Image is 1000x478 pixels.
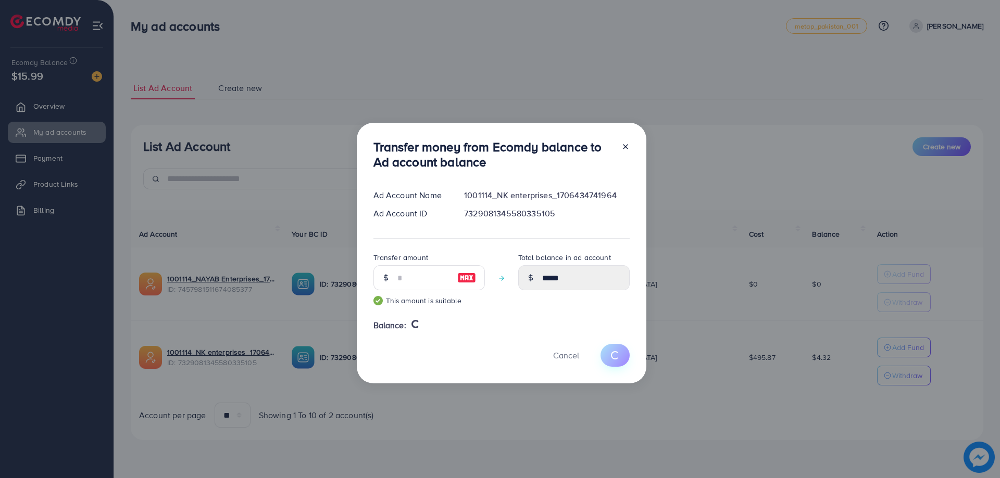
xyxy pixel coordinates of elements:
[365,208,456,219] div: Ad Account ID
[373,295,485,306] small: This amount is suitable
[456,208,637,219] div: 7329081345580335105
[373,139,613,170] h3: Transfer money from Ecomdy balance to Ad account balance
[373,319,406,331] span: Balance:
[456,189,637,201] div: 1001114_NK enterprises_1706434741964
[540,344,592,366] button: Cancel
[553,350,579,361] span: Cancel
[518,252,611,263] label: Total balance in ad account
[373,252,428,263] label: Transfer amount
[457,272,476,284] img: image
[365,189,456,201] div: Ad Account Name
[373,296,383,305] img: guide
